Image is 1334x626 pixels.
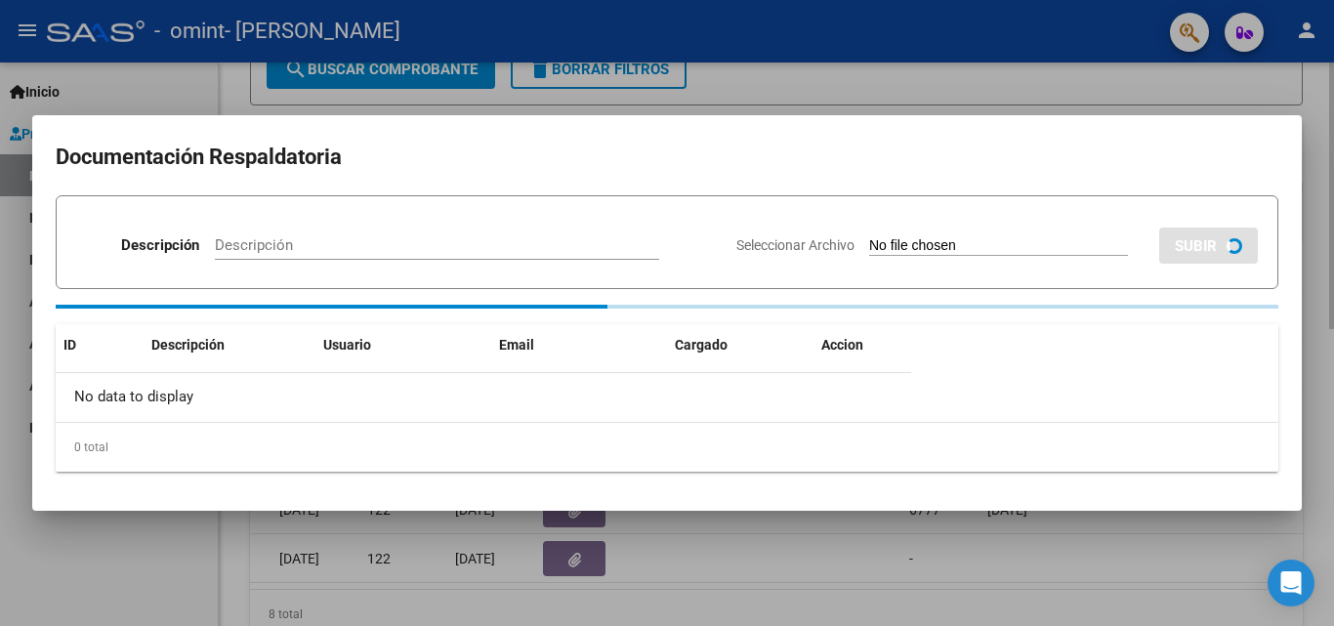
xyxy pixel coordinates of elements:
[121,234,199,257] p: Descripción
[813,324,911,366] datatable-header-cell: Accion
[499,337,534,353] span: Email
[63,337,76,353] span: ID
[56,423,1278,472] div: 0 total
[1175,237,1217,255] span: SUBIR
[144,324,315,366] datatable-header-cell: Descripción
[1159,228,1258,264] button: SUBIR
[151,337,225,353] span: Descripción
[491,324,667,366] datatable-header-cell: Email
[323,337,371,353] span: Usuario
[315,324,491,366] datatable-header-cell: Usuario
[56,373,911,422] div: No data to display
[736,237,855,253] span: Seleccionar Archivo
[1268,560,1314,606] div: Open Intercom Messenger
[675,337,728,353] span: Cargado
[667,324,813,366] datatable-header-cell: Cargado
[56,324,144,366] datatable-header-cell: ID
[821,337,863,353] span: Accion
[56,139,1278,176] h2: Documentación Respaldatoria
